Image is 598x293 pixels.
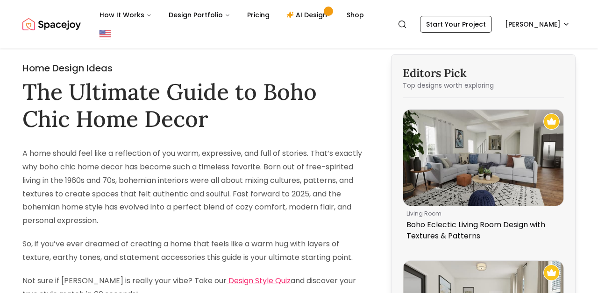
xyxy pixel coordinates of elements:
[92,6,159,24] button: How It Works
[403,110,563,206] img: Boho Eclectic Living Room Design with Textures & Patterns
[92,6,371,24] nav: Main
[499,16,576,33] button: [PERSON_NAME]
[22,237,367,265] p: So, if you’ve ever dreamed of creating a home that feels like a warm hug with layers of texture, ...
[22,62,367,75] h2: Home Design Ideas
[240,6,277,24] a: Pricing
[279,6,337,24] a: AI Design
[22,78,367,132] h1: The Ultimate Guide to Boho Chic Home Decor
[543,265,560,281] img: Recommended Spacejoy Design - Modern & Rustic Bedroom With a Workstation
[403,109,564,245] a: Boho Eclectic Living Room Design with Textures & PatternsRecommended Spacejoy Design - Boho Eclec...
[406,219,556,242] p: Boho Eclectic Living Room Design with Textures & Patterns
[420,16,492,33] a: Start Your Project
[22,15,81,34] a: Spacejoy
[543,113,560,130] img: Recommended Spacejoy Design - Boho Eclectic Living Room Design with Textures & Patterns
[339,6,371,24] a: Shop
[403,66,564,81] h3: Editors Pick
[22,147,367,228] p: A home should feel like a reflection of you warm, expressive, and full of stories. That’s exactly...
[403,81,564,90] p: Top designs worth exploring
[406,210,556,217] p: living room
[161,6,238,24] button: Design Portfolio
[22,15,81,34] img: Spacejoy Logo
[228,275,291,286] a: Design Style Quiz
[100,28,111,39] img: United States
